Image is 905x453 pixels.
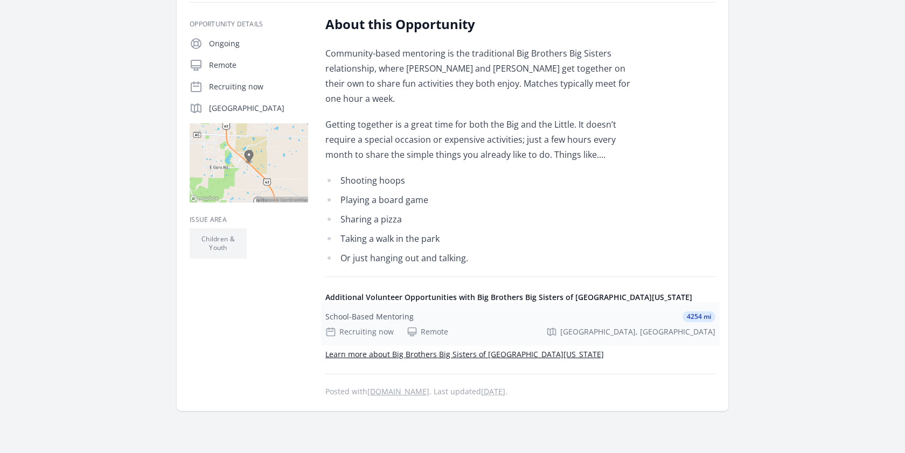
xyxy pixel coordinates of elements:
[325,326,394,337] div: Recruiting now
[325,173,641,188] li: Shooting hoops
[325,192,641,207] li: Playing a board game
[325,212,641,227] li: Sharing a pizza
[190,20,308,29] h3: Opportunity Details
[683,311,715,322] span: 4254 mi
[325,311,414,322] div: School-Based Mentoring
[325,117,641,162] p: Getting together is a great time for both the Big and the Little. It doesn’t require a special oc...
[560,326,715,337] span: [GEOGRAPHIC_DATA], [GEOGRAPHIC_DATA]
[325,292,715,303] h4: Additional Volunteer Opportunities with Big Brothers Big Sisters of [GEOGRAPHIC_DATA][US_STATE]
[190,228,247,259] li: Children & Youth
[325,349,604,359] a: Learn more about Big Brothers Big Sisters of [GEOGRAPHIC_DATA][US_STATE]
[481,386,505,396] abbr: Thu, Sep 25, 2025 8:44 PM
[190,215,308,224] h3: Issue area
[325,387,715,396] p: Posted with . Last updated .
[407,326,448,337] div: Remote
[209,103,308,114] p: [GEOGRAPHIC_DATA]
[325,16,641,33] h2: About this Opportunity
[209,60,308,71] p: Remote
[325,231,641,246] li: Taking a walk in the park
[325,250,641,266] li: Or just hanging out and talking.
[190,123,308,203] img: Map
[321,303,720,346] a: School-Based Mentoring 4254 mi Recruiting now Remote [GEOGRAPHIC_DATA], [GEOGRAPHIC_DATA]
[325,46,641,106] p: Community-based mentoring is the traditional Big Brothers Big Sisters relationship, where [PERSON...
[209,38,308,49] p: Ongoing
[367,386,429,396] a: [DOMAIN_NAME]
[209,81,308,92] p: Recruiting now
